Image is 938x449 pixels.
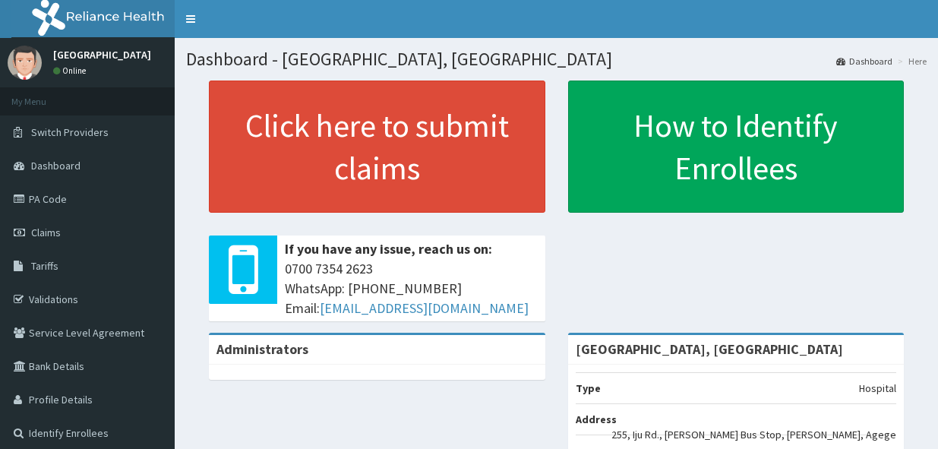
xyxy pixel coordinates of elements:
span: 0700 7354 2623 WhatsApp: [PHONE_NUMBER] Email: [285,259,538,318]
span: Dashboard [31,159,81,172]
b: Type [576,381,601,395]
h1: Dashboard - [GEOGRAPHIC_DATA], [GEOGRAPHIC_DATA] [186,49,927,69]
a: Online [53,65,90,76]
b: Administrators [216,340,308,358]
b: If you have any issue, reach us on: [285,240,492,258]
a: [EMAIL_ADDRESS][DOMAIN_NAME] [320,299,529,317]
span: Tariffs [31,259,58,273]
li: Here [894,55,927,68]
span: Claims [31,226,61,239]
p: Hospital [859,381,896,396]
a: How to Identify Enrollees [568,81,905,213]
strong: [GEOGRAPHIC_DATA], [GEOGRAPHIC_DATA] [576,340,843,358]
a: Click here to submit claims [209,81,545,213]
p: [GEOGRAPHIC_DATA] [53,49,151,60]
img: User Image [8,46,42,80]
span: Switch Providers [31,125,109,139]
p: 255, Iju Rd., [PERSON_NAME] Bus Stop, [PERSON_NAME], Agege [611,427,896,442]
a: Dashboard [836,55,892,68]
b: Address [576,413,617,426]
